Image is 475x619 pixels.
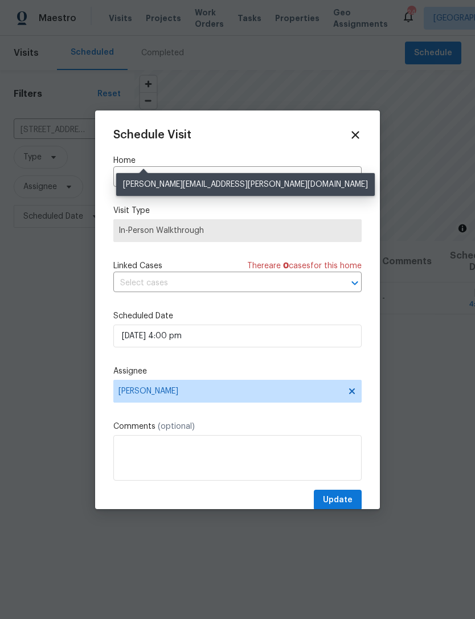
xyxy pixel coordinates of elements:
[323,493,353,507] span: Update
[113,260,162,272] span: Linked Cases
[113,205,362,216] label: Visit Type
[118,387,342,396] span: [PERSON_NAME]
[347,275,363,291] button: Open
[113,274,330,292] input: Select cases
[247,260,362,272] span: There are case s for this home
[314,490,362,511] button: Update
[349,129,362,141] span: Close
[283,262,289,270] span: 0
[158,423,195,431] span: (optional)
[113,310,362,322] label: Scheduled Date
[118,225,357,236] span: In-Person Walkthrough
[113,366,362,377] label: Assignee
[113,155,362,166] label: Home
[116,173,375,196] div: [PERSON_NAME][EMAIL_ADDRESS][PERSON_NAME][DOMAIN_NAME]
[113,325,362,347] input: M/D/YYYY
[113,129,191,141] span: Schedule Visit
[113,421,362,432] label: Comments
[113,169,345,187] input: Enter in an address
